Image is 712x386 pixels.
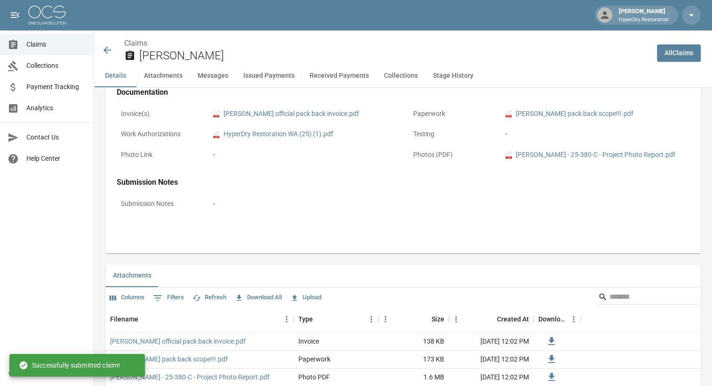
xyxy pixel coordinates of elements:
[505,150,675,160] a: pdf[PERSON_NAME] - 25-380-C - Project Photo Report.pdf
[619,16,669,24] p: HyperDry Restoration
[213,109,359,119] a: pdf[PERSON_NAME] official pack back invoice.pdf
[449,312,463,326] button: Menu
[117,178,689,187] h4: Submission Notes
[213,129,333,139] a: pdfHyperDry Restoration WA (25) (1).pdf
[378,351,449,369] div: 173 KB
[505,109,633,119] a: pdf[PERSON_NAME] pack back scope!!!.pdf
[190,65,236,87] button: Messages
[213,150,215,160] div: -
[110,354,228,364] a: [PERSON_NAME] pack back scope!!!.pdf
[117,125,201,143] p: Work Authorizations
[376,65,425,87] button: Collections
[26,103,86,113] span: Analytics
[409,105,494,123] p: Paperwork
[28,6,66,25] img: ocs-logo-white-transparent.png
[567,312,581,326] button: Menu
[105,264,159,287] button: Attachments
[298,337,319,346] div: Invoice
[294,306,378,332] div: Type
[213,199,215,209] div: -
[409,146,494,164] p: Photos (PDF)
[151,290,186,305] button: Show filters
[288,290,324,305] button: Upload
[449,351,534,369] div: [DATE] 12:02 PM
[8,369,85,378] div: © 2025 One Claim Solution
[280,312,294,326] button: Menu
[449,333,534,351] div: [DATE] 12:02 PM
[232,290,284,305] button: Download All
[124,39,147,48] a: Claims
[432,306,444,332] div: Size
[598,289,699,306] div: Search
[110,306,138,332] div: Filename
[497,306,529,332] div: Created At
[110,372,270,382] a: [PERSON_NAME] - 25-380-C - Project Photo Report.pdf
[378,312,392,326] button: Menu
[26,40,86,49] span: Claims
[302,65,376,87] button: Received Payments
[94,65,712,87] div: anchor tabs
[364,312,378,326] button: Menu
[236,65,302,87] button: Issued Payments
[107,290,147,305] button: Select columns
[298,372,330,382] div: Photo PDF
[378,306,449,332] div: Size
[105,264,701,287] div: related-list tabs
[26,132,86,142] span: Contact Us
[538,306,567,332] div: Download
[6,6,24,25] button: open drawer
[117,195,201,213] p: Submission Notes
[26,61,86,71] span: Collections
[19,357,120,374] div: Successfully submitted claim!
[117,88,689,97] h4: Documentation
[26,82,86,92] span: Payment Tracking
[110,337,246,346] a: [PERSON_NAME] official pack back invoice.pdf
[298,306,313,332] div: Type
[139,49,649,63] h2: [PERSON_NAME]
[124,38,649,49] nav: breadcrumb
[425,65,481,87] button: Stage History
[505,129,686,139] div: -
[117,105,201,123] p: Invoice(s)
[298,354,330,364] div: Paperwork
[94,65,136,87] button: Details
[534,306,581,332] div: Download
[117,146,201,164] p: Photo Link
[409,125,494,143] p: Testing
[105,306,294,332] div: Filename
[136,65,190,87] button: Attachments
[378,333,449,351] div: 138 KB
[615,7,672,24] div: [PERSON_NAME]
[449,306,534,332] div: Created At
[26,154,86,164] span: Help Center
[190,290,229,305] button: Refresh
[657,44,701,62] a: AllClaims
